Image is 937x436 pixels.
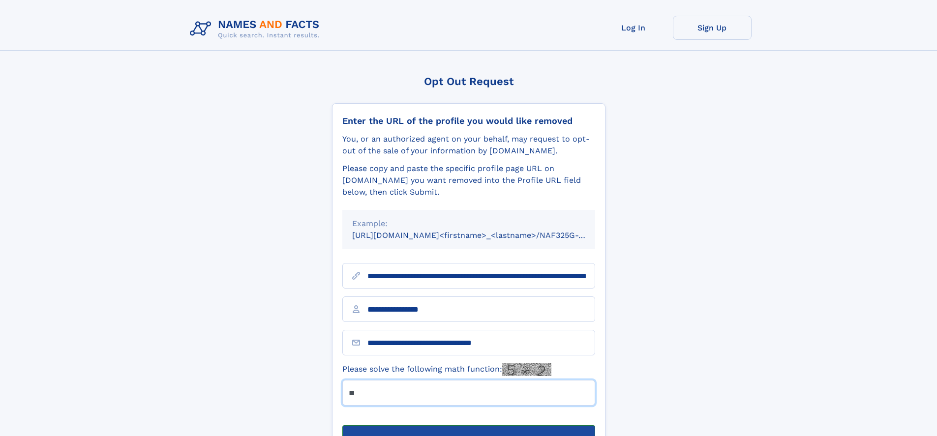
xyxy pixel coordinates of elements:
[186,16,328,42] img: Logo Names and Facts
[352,231,614,240] small: [URL][DOMAIN_NAME]<firstname>_<lastname>/NAF325G-xxxxxxxx
[342,163,595,198] div: Please copy and paste the specific profile page URL on [DOMAIN_NAME] you want removed into the Pr...
[673,16,752,40] a: Sign Up
[342,133,595,157] div: You, or an authorized agent on your behalf, may request to opt-out of the sale of your informatio...
[342,116,595,126] div: Enter the URL of the profile you would like removed
[342,363,551,376] label: Please solve the following math function:
[352,218,585,230] div: Example:
[594,16,673,40] a: Log In
[332,75,605,87] div: Opt Out Request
